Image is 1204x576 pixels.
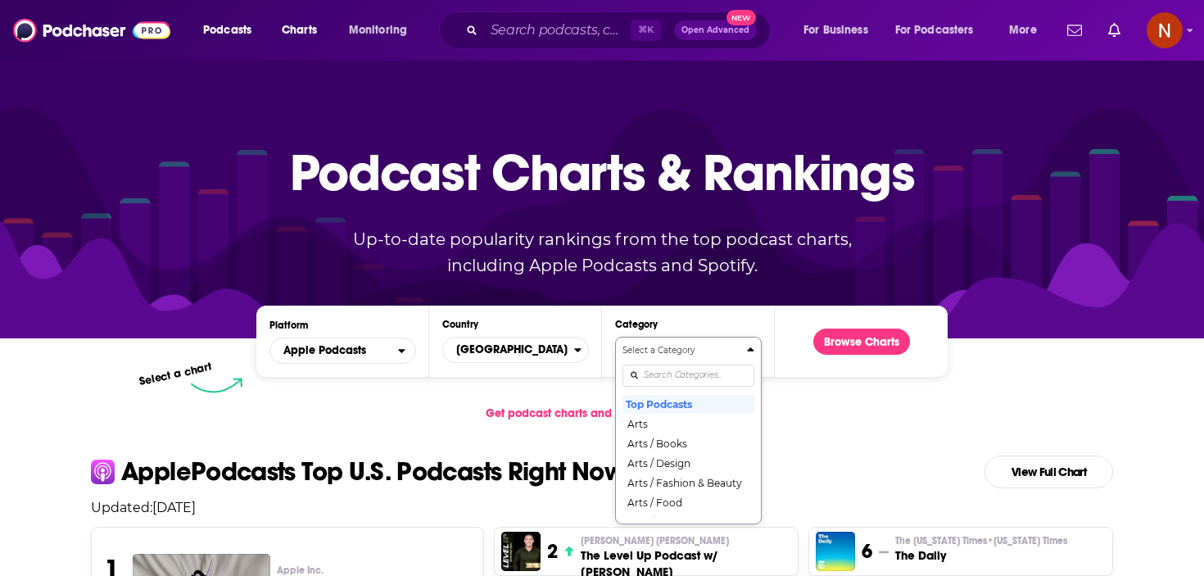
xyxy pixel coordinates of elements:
p: Select a chart [138,360,213,388]
button: open menu [792,17,889,43]
span: Monitoring [349,19,407,42]
button: Arts [622,414,754,433]
button: Categories [615,337,762,524]
input: Search Categories... [622,365,754,387]
img: select arrow [191,378,242,393]
span: Podcasts [203,19,251,42]
img: The Level Up Podcast w/ Paul Alex [501,532,541,571]
button: Arts / Fashion & Beauty [622,473,754,492]
p: Paul Alex Espinoza [581,534,791,547]
a: Show notifications dropdown [1061,16,1089,44]
button: open menu [885,17,998,43]
span: ⌘ K [631,20,661,41]
button: Open AdvancedNew [674,20,757,40]
button: Show profile menu [1147,12,1183,48]
button: Arts / Performing Arts [622,512,754,532]
button: Top Podcasts [622,394,754,414]
button: open menu [269,338,416,364]
img: Podchaser - Follow, Share and Rate Podcasts [13,15,170,46]
span: Charts [282,19,317,42]
p: Apple Podcasts Top U.S. Podcasts Right Now [121,459,623,485]
h2: Platforms [269,338,416,364]
img: User Profile [1147,12,1183,48]
h3: 6 [862,539,872,564]
p: Updated: [DATE] [78,500,1126,515]
span: • [US_STATE] Times [987,535,1067,547]
span: Open Advanced [681,26,749,34]
button: Arts / Design [622,453,754,473]
input: Search podcasts, credits, & more... [484,17,631,43]
p: Up-to-date popularity rankings from the top podcast charts, including Apple Podcasts and Spotify. [320,226,884,279]
span: [PERSON_NAME] [PERSON_NAME] [581,534,729,547]
div: Search podcasts, credits, & more... [455,11,786,49]
a: Charts [271,17,327,43]
button: Countries [442,337,589,363]
span: Apple Podcasts [283,345,366,356]
button: Browse Charts [813,329,910,355]
a: Get podcast charts and rankings via API [473,393,731,433]
span: For Business [803,19,868,42]
span: Get podcast charts and rankings via API [486,406,701,420]
img: The Daily [816,532,855,571]
button: Arts / Books [622,433,754,453]
h4: Select a Category [622,347,740,355]
h3: 2 [547,539,558,564]
span: [GEOGRAPHIC_DATA] [443,336,574,364]
a: The [US_STATE] Times•[US_STATE] TimesThe Daily [895,534,1067,564]
span: New [726,10,756,25]
a: View Full Chart [984,456,1113,488]
span: For Podcasters [895,19,974,42]
span: Logged in as AdelNBM [1147,12,1183,48]
button: Arts / Food [622,492,754,512]
button: open menu [998,17,1057,43]
button: open menu [192,17,273,43]
img: apple Icon [91,460,115,483]
p: Podcast Charts & Rankings [290,119,915,225]
button: open menu [337,17,428,43]
a: Show notifications dropdown [1102,16,1127,44]
p: The New York Times • New York Times [895,534,1067,547]
span: More [1009,19,1037,42]
h3: The Daily [895,547,1067,564]
span: The [US_STATE] Times [895,534,1067,547]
